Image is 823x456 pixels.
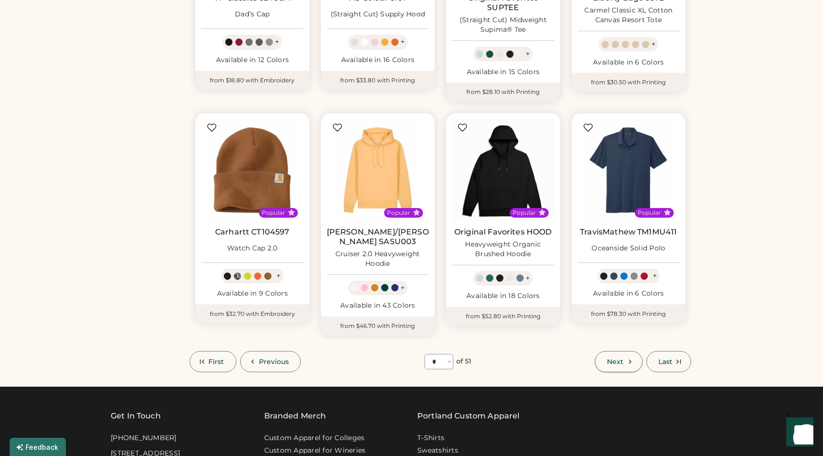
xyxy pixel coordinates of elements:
div: Watch Cap 2.0 [227,244,277,253]
a: Portland Custom Apparel [417,410,519,422]
span: First [208,358,224,365]
iframe: Front Chat [777,413,819,454]
div: Branded Merch [264,410,326,422]
a: Carhartt CT104597 [215,227,290,237]
div: Get In Touch [111,410,161,422]
div: Popular [262,209,285,217]
img: TravisMathew TM1MU411 Oceanside Solid Polo [578,119,680,221]
div: Available in 6 Colors [578,58,680,67]
div: Popular [387,209,410,217]
div: + [526,49,530,59]
div: + [400,37,405,47]
div: Available in 18 Colors [452,291,554,301]
div: from $30.50 with Printing [572,73,686,92]
div: Cruiser 2.0 Heavyweight Hoodie [327,249,429,269]
div: Popular [638,209,661,217]
div: + [653,271,657,281]
div: + [651,39,656,50]
a: Original Favorites HOOD [454,227,552,237]
button: Popular Style [413,209,420,216]
button: Popular Style [664,209,671,216]
div: from $33.80 with Printing [321,71,435,90]
div: Available in 16 Colors [327,55,429,65]
img: Original Favorites HOOD Heavyweight Organic Brushed Hoodie [452,119,554,221]
span: Previous [259,358,289,365]
div: Available in 9 Colors [201,289,304,299]
div: from $78.30 with Printing [572,304,686,324]
div: + [275,37,279,47]
span: Last [658,358,672,365]
button: Previous [240,351,301,372]
div: [PHONE_NUMBER] [111,433,177,443]
button: Popular Style [288,209,295,216]
div: Heavyweight Organic Brushed Hoodie [452,240,554,259]
div: (Straight Cut) Supply Hood [331,10,425,19]
button: Popular Style [539,209,546,216]
div: (Straight Cut) Midweight Supima® Tee [452,15,554,35]
div: Popular [513,209,536,217]
div: Dad’s Cap [235,10,270,19]
a: TravisMathew TM1MU411 [580,227,677,237]
img: Carhartt CT104597 Watch Cap 2.0 [201,119,304,221]
div: from $52.80 with Printing [446,307,560,326]
div: + [400,283,405,293]
div: from $18.80 with Embroidery [195,71,309,90]
div: from $46.70 with Printing [321,316,435,336]
div: from $28.10 with Printing [446,82,560,102]
button: Next [595,351,642,372]
div: + [526,273,530,284]
div: Available in 6 Colors [578,289,680,299]
div: Available in 43 Colors [327,301,429,311]
div: Available in 15 Colors [452,67,554,77]
a: Sweatshirts [417,446,458,456]
button: First [190,351,236,372]
div: of 51 [456,357,472,366]
a: Custom Apparel for Wineries [264,446,366,456]
a: [PERSON_NAME]/[PERSON_NAME] SASU003 [327,227,429,247]
div: + [276,271,281,281]
span: Next [607,358,623,365]
a: T-Shirts [417,433,444,443]
div: Carmel Classic XL Cotton Canvas Resort Tote [578,6,680,25]
a: Custom Apparel for Colleges [264,433,365,443]
div: Oceanside Solid Polo [592,244,665,253]
div: from $32.70 with Embroidery [195,304,309,324]
div: Available in 12 Colors [201,55,304,65]
button: Last [646,351,691,372]
img: Stanley/Stella SASU003 Cruiser 2.0 Heavyweight Hoodie [327,119,429,221]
